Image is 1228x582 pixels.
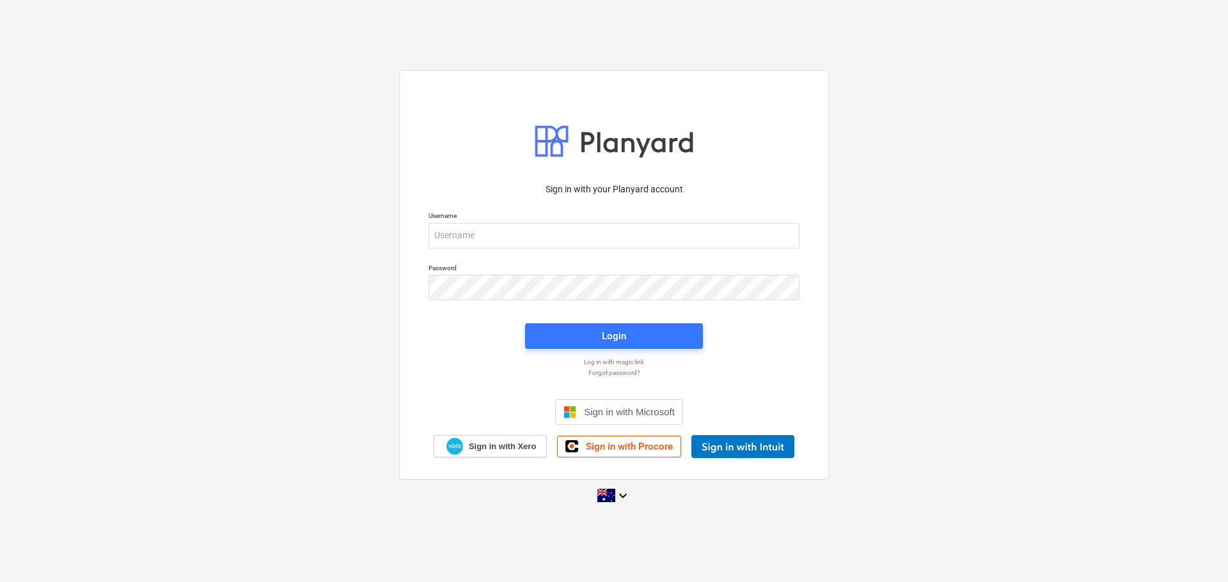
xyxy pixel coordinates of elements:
span: Sign in with Xero [469,441,536,452]
div: Login [602,328,626,344]
p: Password [429,264,799,275]
i: keyboard_arrow_down [615,488,631,503]
input: Username [429,223,799,249]
a: Forgot password? [422,369,806,377]
span: Sign in with Procore [586,441,673,452]
p: Sign in with your Planyard account [429,183,799,196]
span: Sign in with Microsoft [584,406,675,417]
a: Sign in with Procore [557,436,681,457]
img: Microsoft logo [563,406,576,418]
a: Log in with magic link [422,358,806,366]
a: Sign in with Xero [434,435,547,457]
img: Xero logo [446,438,463,455]
button: Login [525,323,703,349]
p: Username [429,211,799,222]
